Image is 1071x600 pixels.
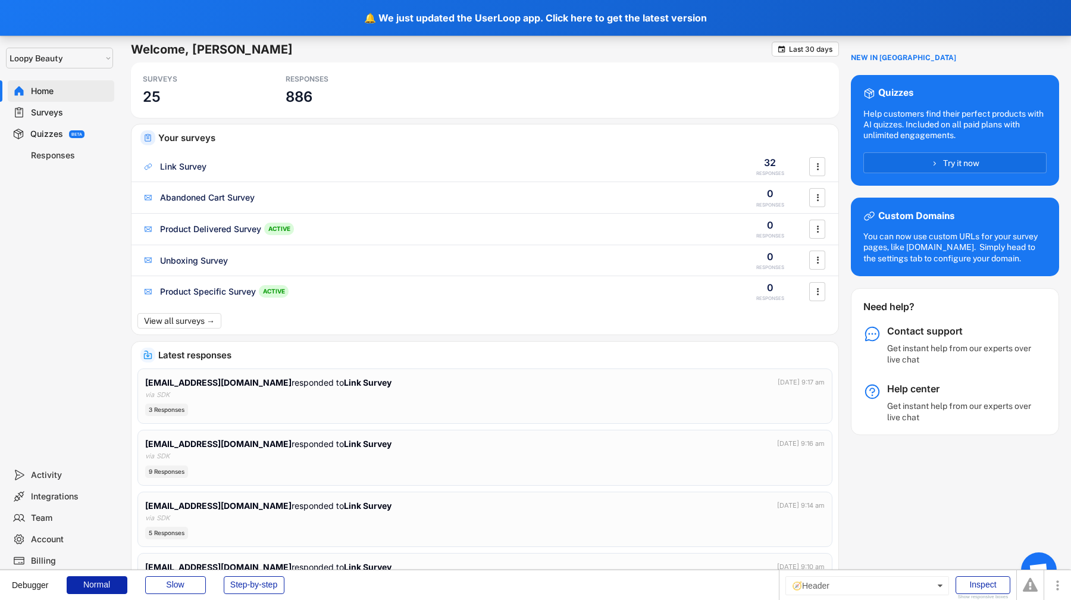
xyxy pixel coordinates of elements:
div: Custom Domains [878,210,954,223]
div: Billing [31,555,109,567]
div: Last 30 days [789,46,832,53]
text:  [816,285,819,298]
div: RESPONSES [286,74,393,84]
div: 3 Responses [145,404,188,416]
div: RESPONSES [756,170,784,177]
div: Your surveys [158,133,829,142]
div: responded to [145,561,392,573]
div: 0 [767,250,773,263]
div: Need help? [863,301,946,313]
div: Account [31,534,109,545]
div: 🧭Header [785,576,949,595]
button:  [812,220,823,238]
strong: [EMAIL_ADDRESS][DOMAIN_NAME] [145,439,292,449]
strong: [EMAIL_ADDRESS][DOMAIN_NAME] [145,501,292,511]
div: Get instant help from our experts over live chat [887,343,1036,364]
div: 0 [767,218,773,232]
div: NEW IN [GEOGRAPHIC_DATA] [851,54,956,63]
button:  [812,158,823,176]
div: [DATE] 9:10 am [777,562,825,572]
button:  [812,283,823,301]
div: BETA [71,132,82,136]
div: ACTIVE [259,285,289,298]
div: Product Delivered Survey [160,223,261,235]
text:  [816,160,819,173]
button: View all surveys → [137,313,221,329]
div: 0 [767,281,773,294]
div: responded to [145,437,392,450]
div: via [145,390,154,400]
text:  [816,223,819,235]
button:  [777,45,786,54]
div: Abandoned Cart Survey [160,192,255,204]
div: 0 [767,187,773,200]
div: Home [31,86,109,97]
div: ACTIVE [264,223,294,235]
div: Help center [887,383,1036,395]
button: Try it now [863,152,1047,173]
div: Debugger [12,570,49,589]
div: responded to [145,376,392,389]
div: Unboxing Survey [160,255,228,267]
div: Team [31,512,109,524]
div: 32 [764,156,776,169]
div: 9 Responses [145,465,188,478]
div: Help customers find their perfect products with AI quizzes. Included on all paid plans with unlim... [863,108,1047,141]
div: Latest responses [158,351,829,360]
div: RESPONSES [756,233,784,239]
div: via [145,513,154,523]
div: Normal [67,576,127,594]
div: SDK [156,451,170,461]
div: You can now use custom URLs for your survey pages, like [DOMAIN_NAME]. Simply head to the setting... [863,231,1047,264]
div: Quizzes [878,87,913,99]
div: Product Specific Survey [160,286,256,298]
strong: Link Survey [344,562,392,572]
strong: [EMAIL_ADDRESS][DOMAIN_NAME] [145,377,292,387]
text:  [816,254,819,266]
div: Surveys [31,107,109,118]
button:  [812,251,823,269]
div: via [145,451,154,461]
div: [DATE] 9:16 am [777,439,825,449]
span: Try it now [943,159,979,167]
div: Integrations [31,491,109,502]
div: Inspect [956,576,1010,594]
h3: 25 [143,87,161,106]
div: RESPONSES [756,295,784,302]
div: responded to [145,499,392,512]
div: RESPONSES [756,264,784,271]
div: Responses [31,150,109,161]
div: Slow [145,576,206,594]
div: [DATE] 9:17 am [778,377,825,387]
div: Contact support [887,325,1036,337]
text:  [816,191,819,204]
div: Open chat [1021,552,1057,588]
div: [DATE] 9:14 am [777,501,825,511]
div: Activity [31,470,109,481]
div: Link Survey [160,161,206,173]
div: Step-by-step [224,576,284,594]
div: 5 Responses [145,527,188,539]
text:  [778,45,785,54]
div: SURVEYS [143,74,250,84]
strong: [EMAIL_ADDRESS][DOMAIN_NAME] [145,562,292,572]
div: RESPONSES [756,202,784,208]
div: Get instant help from our experts over live chat [887,401,1036,422]
div: SDK [156,513,170,523]
img: IncomingMajor.svg [143,351,152,360]
div: SDK [156,390,170,400]
button:  [812,189,823,207]
strong: Link Survey [344,501,392,511]
h3: 886 [286,87,312,106]
div: Quizzes [30,129,63,140]
h6: Welcome, [PERSON_NAME] [131,42,772,57]
strong: Link Survey [344,377,392,387]
strong: Link Survey [344,439,392,449]
div: Show responsive boxes [956,595,1010,599]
